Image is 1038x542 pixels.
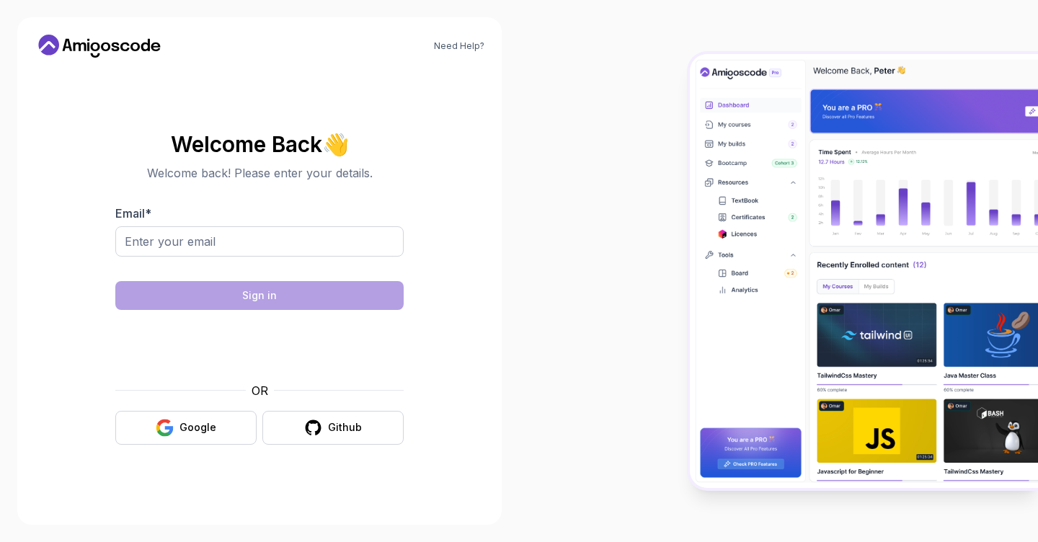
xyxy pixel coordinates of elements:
button: Sign in [115,281,404,310]
a: Need Help? [434,40,484,52]
h2: Welcome Back [115,133,404,156]
div: Sign in [242,288,277,303]
div: Github [328,420,362,435]
input: Enter your email [115,226,404,257]
label: Email * [115,206,151,221]
iframe: Widget containing checkbox for hCaptcha security challenge [151,319,368,373]
img: Amigoscode Dashboard [690,54,1038,488]
span: 👋 [321,132,349,156]
a: Home link [35,35,164,58]
button: Google [115,411,257,445]
div: Google [179,420,216,435]
button: Github [262,411,404,445]
p: OR [252,382,268,399]
p: Welcome back! Please enter your details. [115,164,404,182]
